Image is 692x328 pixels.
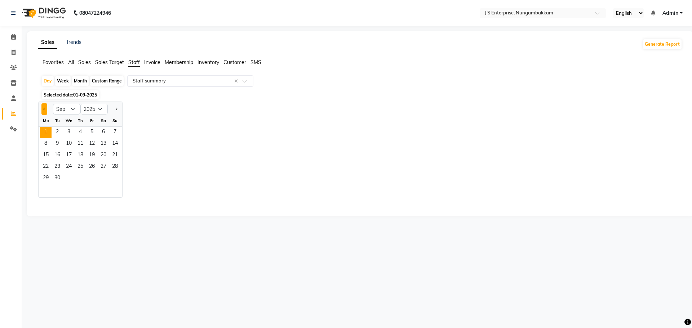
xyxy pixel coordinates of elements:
div: Saturday, September 20, 2025 [98,150,109,161]
button: Generate Report [643,39,682,49]
div: Sunday, September 21, 2025 [109,150,121,161]
div: Th [75,115,86,126]
span: Admin [662,9,678,17]
span: Invoice [144,59,160,66]
span: 9 [52,138,63,150]
span: 8 [40,138,52,150]
span: 01-09-2025 [73,92,97,98]
div: Friday, September 26, 2025 [86,161,98,173]
div: Tuesday, September 2, 2025 [52,127,63,138]
span: 22 [40,161,52,173]
button: Previous month [41,103,47,115]
span: 15 [40,150,52,161]
div: Thursday, September 18, 2025 [75,150,86,161]
a: Sales [38,36,57,49]
button: Next month [114,103,119,115]
div: Friday, September 19, 2025 [86,150,98,161]
div: Sunday, September 7, 2025 [109,127,121,138]
div: Tuesday, September 16, 2025 [52,150,63,161]
div: Thursday, September 4, 2025 [75,127,86,138]
div: Custom Range [90,76,124,86]
div: Monday, September 15, 2025 [40,150,52,161]
span: 13 [98,138,109,150]
span: Favorites [43,59,64,66]
div: Week [55,76,71,86]
span: 6 [98,127,109,138]
span: Selected date: [42,90,99,99]
span: 16 [52,150,63,161]
div: Day [42,76,54,86]
div: Monday, September 1, 2025 [40,127,52,138]
div: Monday, September 29, 2025 [40,173,52,184]
span: 3 [63,127,75,138]
span: 10 [63,138,75,150]
span: 30 [52,173,63,184]
span: Membership [165,59,193,66]
div: Monday, September 8, 2025 [40,138,52,150]
div: Sunday, September 14, 2025 [109,138,121,150]
span: 28 [109,161,121,173]
div: Monday, September 22, 2025 [40,161,52,173]
span: 17 [63,150,75,161]
span: Customer [223,59,246,66]
div: We [63,115,75,126]
div: Thursday, September 11, 2025 [75,138,86,150]
div: Tuesday, September 23, 2025 [52,161,63,173]
span: 14 [109,138,121,150]
div: Sunday, September 28, 2025 [109,161,121,173]
div: Thursday, September 25, 2025 [75,161,86,173]
span: 27 [98,161,109,173]
img: logo [18,3,68,23]
span: 18 [75,150,86,161]
div: Friday, September 5, 2025 [86,127,98,138]
div: Wednesday, September 24, 2025 [63,161,75,173]
span: 12 [86,138,98,150]
span: SMS [250,59,261,66]
select: Select month [53,104,80,114]
span: Sales Target [95,59,124,66]
div: Wednesday, September 17, 2025 [63,150,75,161]
span: 2 [52,127,63,138]
span: 23 [52,161,63,173]
span: Clear all [234,77,240,85]
span: 5 [86,127,98,138]
a: Trends [66,39,81,45]
span: 29 [40,173,52,184]
span: Sales [78,59,91,66]
div: Wednesday, September 3, 2025 [63,127,75,138]
div: Month [72,76,89,86]
span: 7 [109,127,121,138]
div: Su [109,115,121,126]
span: 25 [75,161,86,173]
div: Saturday, September 6, 2025 [98,127,109,138]
span: 21 [109,150,121,161]
div: Mo [40,115,52,126]
div: Saturday, September 13, 2025 [98,138,109,150]
div: Tuesday, September 9, 2025 [52,138,63,150]
span: 4 [75,127,86,138]
span: 11 [75,138,86,150]
div: Saturday, September 27, 2025 [98,161,109,173]
span: All [68,59,74,66]
span: 19 [86,150,98,161]
div: Sa [98,115,109,126]
span: 20 [98,150,109,161]
div: Tu [52,115,63,126]
span: Staff [128,59,140,66]
b: 08047224946 [79,3,111,23]
select: Select year [80,104,108,114]
div: Fr [86,115,98,126]
div: Friday, September 12, 2025 [86,138,98,150]
div: Tuesday, September 30, 2025 [52,173,63,184]
span: Inventory [198,59,219,66]
span: 26 [86,161,98,173]
span: 1 [40,127,52,138]
div: Wednesday, September 10, 2025 [63,138,75,150]
span: 24 [63,161,75,173]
